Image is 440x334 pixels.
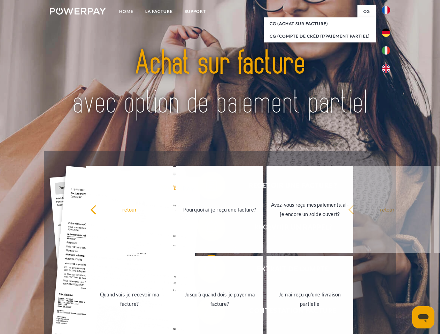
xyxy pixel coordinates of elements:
[50,8,106,15] img: logo-powerpay-white.svg
[382,29,390,37] img: de
[348,205,426,214] div: retour
[357,5,376,18] a: CG
[67,33,373,133] img: title-powerpay_fr.svg
[382,46,390,55] img: it
[139,5,179,18] a: LA FACTURE
[271,290,349,309] div: Je n'ai reçu qu'une livraison partielle
[382,6,390,14] img: fr
[180,205,259,214] div: Pourquoi ai-je reçu une facture?
[264,17,376,30] a: CG (achat sur facture)
[412,306,434,328] iframe: Bouton de lancement de la fenêtre de messagerie
[90,205,169,214] div: retour
[113,5,139,18] a: Home
[267,166,353,253] a: Avez-vous reçu mes paiements, ai-je encore un solde ouvert?
[382,64,390,73] img: en
[271,200,349,219] div: Avez-vous reçu mes paiements, ai-je encore un solde ouvert?
[90,290,169,309] div: Quand vais-je recevoir ma facture?
[264,30,376,42] a: CG (Compte de crédit/paiement partiel)
[179,5,212,18] a: Support
[180,290,259,309] div: Jusqu'à quand dois-je payer ma facture?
